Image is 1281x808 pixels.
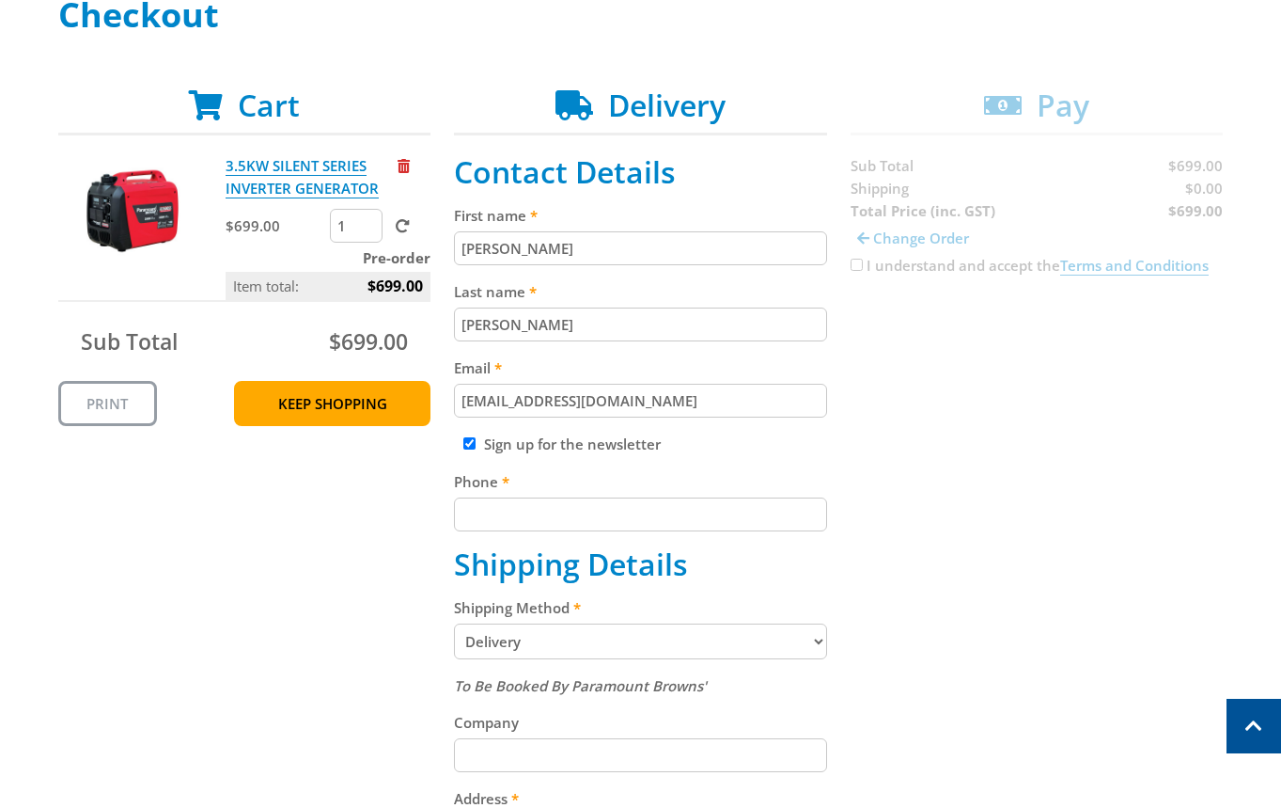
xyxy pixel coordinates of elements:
a: 3.5KW SILENT SERIES INVERTER GENERATOR [226,156,379,198]
label: Company [454,711,827,734]
img: 3.5KW SILENT SERIES INVERTER GENERATOR [76,154,189,267]
label: Phone [454,470,827,493]
em: To Be Booked By Paramount Browns' [454,676,707,695]
span: Delivery [608,85,726,125]
select: Please select a shipping method. [454,624,827,659]
h2: Shipping Details [454,547,827,582]
span: $699.00 [367,272,423,300]
label: Sign up for the newsletter [484,435,661,453]
input: Please enter your telephone number. [454,498,827,531]
a: Keep Shopping [234,381,430,426]
label: Email [454,356,827,379]
p: Item total: [226,272,430,300]
input: Please enter your last name. [454,308,827,341]
span: Sub Total [81,326,178,356]
label: First name [454,204,827,227]
input: Please enter your email address. [454,384,827,418]
p: Pre-order [226,246,430,269]
p: $699.00 [226,214,326,237]
a: Print [58,381,157,426]
label: Last name [454,280,827,303]
label: Shipping Method [454,596,827,619]
h2: Contact Details [454,154,827,190]
span: $699.00 [329,326,408,356]
a: Remove from cart [398,156,410,175]
input: Please enter your first name. [454,231,827,265]
span: Cart [238,85,300,125]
